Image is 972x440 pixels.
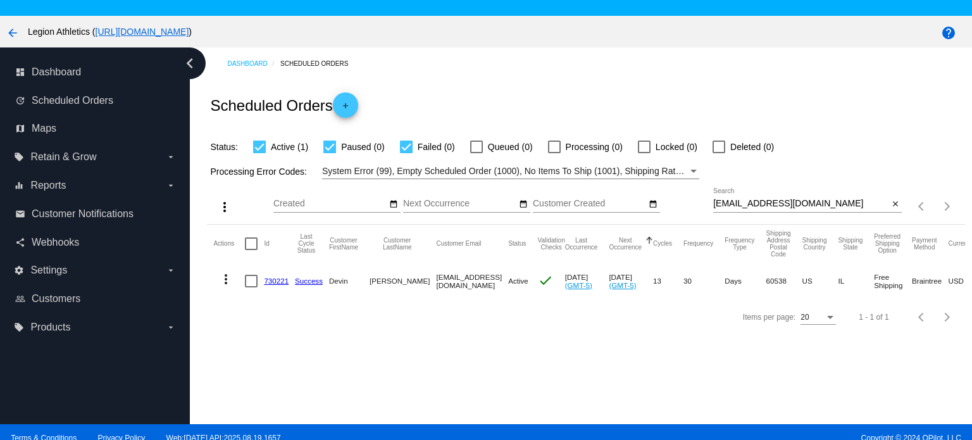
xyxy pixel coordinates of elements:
span: Processing (0) [566,139,623,154]
span: Locked (0) [656,139,697,154]
mat-cell: Devin [329,263,370,299]
mat-icon: more_vert [217,199,232,215]
mat-header-cell: Actions [213,225,245,263]
span: Scheduled Orders [32,95,113,106]
mat-icon: close [891,199,900,210]
div: 1 - 1 of 1 [859,313,888,322]
button: Change sorting for CustomerLastName [370,237,425,251]
mat-cell: 13 [653,263,683,299]
span: Active (1) [271,139,308,154]
button: Change sorting for ShippingState [838,237,863,251]
input: Created [273,199,387,209]
button: Change sorting for Id [264,240,269,248]
input: Next Occurrence [403,199,517,209]
span: Failed (0) [418,139,455,154]
span: Reports [30,180,66,191]
button: Change sorting for FrequencyType [725,237,754,251]
button: Next page [935,194,960,219]
mat-icon: help [941,25,956,41]
i: dashboard [15,67,25,77]
i: update [15,96,25,106]
i: chevron_left [180,53,200,73]
span: Customer Notifications [32,208,134,220]
a: update Scheduled Orders [15,91,176,111]
button: Change sorting for NextOccurrenceUtc [609,237,642,251]
a: people_outline Customers [15,289,176,309]
span: Retain & Grow [30,151,96,163]
mat-icon: date_range [389,199,398,210]
a: email Customer Notifications [15,204,176,224]
a: (GMT-5) [565,281,592,289]
span: Processing Error Codes: [210,167,307,177]
i: local_offer [14,152,24,162]
i: equalizer [14,180,24,191]
a: (GMT-5) [609,281,636,289]
a: map Maps [15,118,176,139]
span: Active [508,277,528,285]
button: Change sorting for LastProcessingCycleId [295,233,318,254]
span: Dashboard [32,66,81,78]
button: Change sorting for Status [508,240,526,248]
a: Success [295,277,323,285]
mat-header-cell: Validation Checks [538,225,565,263]
mat-cell: [PERSON_NAME] [370,263,436,299]
span: Products [30,322,70,333]
span: 20 [801,313,809,322]
i: share [15,237,25,248]
span: Legion Athletics ( ) [28,27,192,37]
mat-icon: date_range [649,199,657,210]
a: Dashboard [227,54,280,73]
button: Change sorting for LastOccurrenceUtc [565,237,598,251]
button: Change sorting for PaymentMethod.Type [912,237,937,251]
input: Customer Created [533,199,647,209]
i: arrow_drop_down [166,152,176,162]
i: arrow_drop_down [166,322,176,332]
span: Settings [30,265,67,276]
i: people_outline [15,294,25,304]
button: Clear [888,198,902,211]
mat-cell: IL [838,263,874,299]
span: Maps [32,123,56,134]
input: Search [713,199,888,209]
mat-cell: 60538 [766,263,802,299]
h2: Scheduled Orders [210,92,358,118]
i: email [15,209,25,219]
button: Change sorting for CustomerFirstName [329,237,358,251]
i: map [15,123,25,134]
mat-icon: add [338,101,353,116]
mat-cell: US [802,263,838,299]
button: Change sorting for Cycles [653,240,672,248]
a: Scheduled Orders [280,54,359,73]
span: Queued (0) [488,139,533,154]
button: Change sorting for ShippingPostcode [766,230,791,258]
div: Items per page: [743,313,795,322]
button: Change sorting for Frequency [683,240,713,248]
mat-icon: arrow_back [5,25,20,41]
i: arrow_drop_down [166,265,176,275]
a: share Webhooks [15,232,176,253]
mat-cell: [DATE] [565,263,609,299]
span: Paused (0) [341,139,384,154]
mat-select: Items per page: [801,313,836,322]
span: Webhooks [32,237,79,248]
mat-icon: date_range [519,199,528,210]
span: Deleted (0) [730,139,774,154]
mat-cell: Days [725,263,766,299]
mat-icon: check [538,273,553,288]
mat-cell: 30 [683,263,725,299]
button: Next page [935,305,960,330]
button: Previous page [909,194,935,219]
mat-select: Filter by Processing Error Codes [322,163,699,179]
span: Customers [32,293,80,305]
i: local_offer [14,322,24,332]
button: Change sorting for ShippingCountry [802,237,827,251]
i: settings [14,265,24,275]
a: [URL][DOMAIN_NAME] [96,27,189,37]
a: 730221 [264,277,289,285]
button: Change sorting for PreferredShippingOption [874,233,900,254]
mat-cell: [EMAIL_ADDRESS][DOMAIN_NAME] [436,263,508,299]
i: arrow_drop_down [166,180,176,191]
button: Previous page [909,305,935,330]
mat-cell: [DATE] [609,263,653,299]
mat-cell: Braintree [912,263,948,299]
